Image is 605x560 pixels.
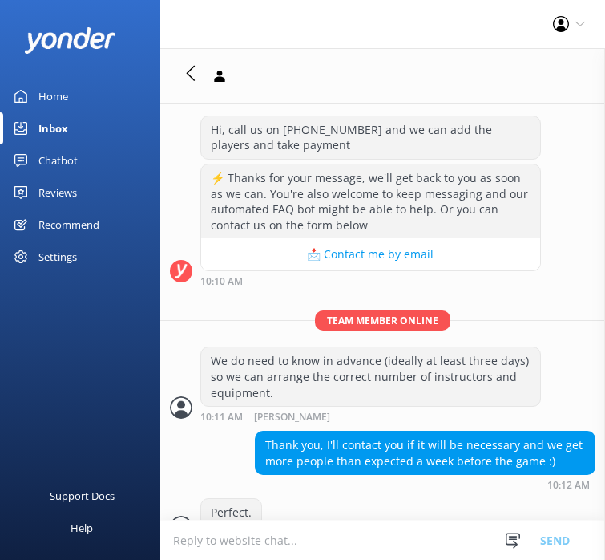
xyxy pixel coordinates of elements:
[50,480,115,512] div: Support Docs
[256,432,595,474] div: Thank you, I'll contact you if it will be necessary and we get more people than expected a week b...
[38,209,99,241] div: Recommend
[201,499,261,526] div: Perfect.
[38,241,77,273] div: Settings
[254,412,330,423] span: [PERSON_NAME]
[200,277,243,286] strong: 10:10 AM
[24,27,116,54] img: yonder-white-logo.png
[201,164,540,238] div: ⚡ Thanks for your message, we'll get back to you as soon as we can. You're also welcome to keep m...
[201,116,540,159] div: Hi, call us on [PHONE_NUMBER] and we can add the players and take payment
[38,144,78,177] div: Chatbot
[38,80,68,112] div: Home
[315,310,450,331] span: Team member online
[38,177,77,209] div: Reviews
[255,479,595,490] div: Sep 24 2025 10:12am (UTC +01:00) Europe/London
[547,481,590,490] strong: 10:12 AM
[200,275,541,286] div: Sep 24 2025 10:10am (UTC +01:00) Europe/London
[200,411,541,423] div: Sep 24 2025 10:11am (UTC +01:00) Europe/London
[71,512,93,544] div: Help
[38,112,68,144] div: Inbox
[201,238,540,270] button: 📩 Contact me by email
[201,347,540,406] div: We do need to know in advance (ideally at least three days) so we can arrange the correct number ...
[200,412,243,423] strong: 10:11 AM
